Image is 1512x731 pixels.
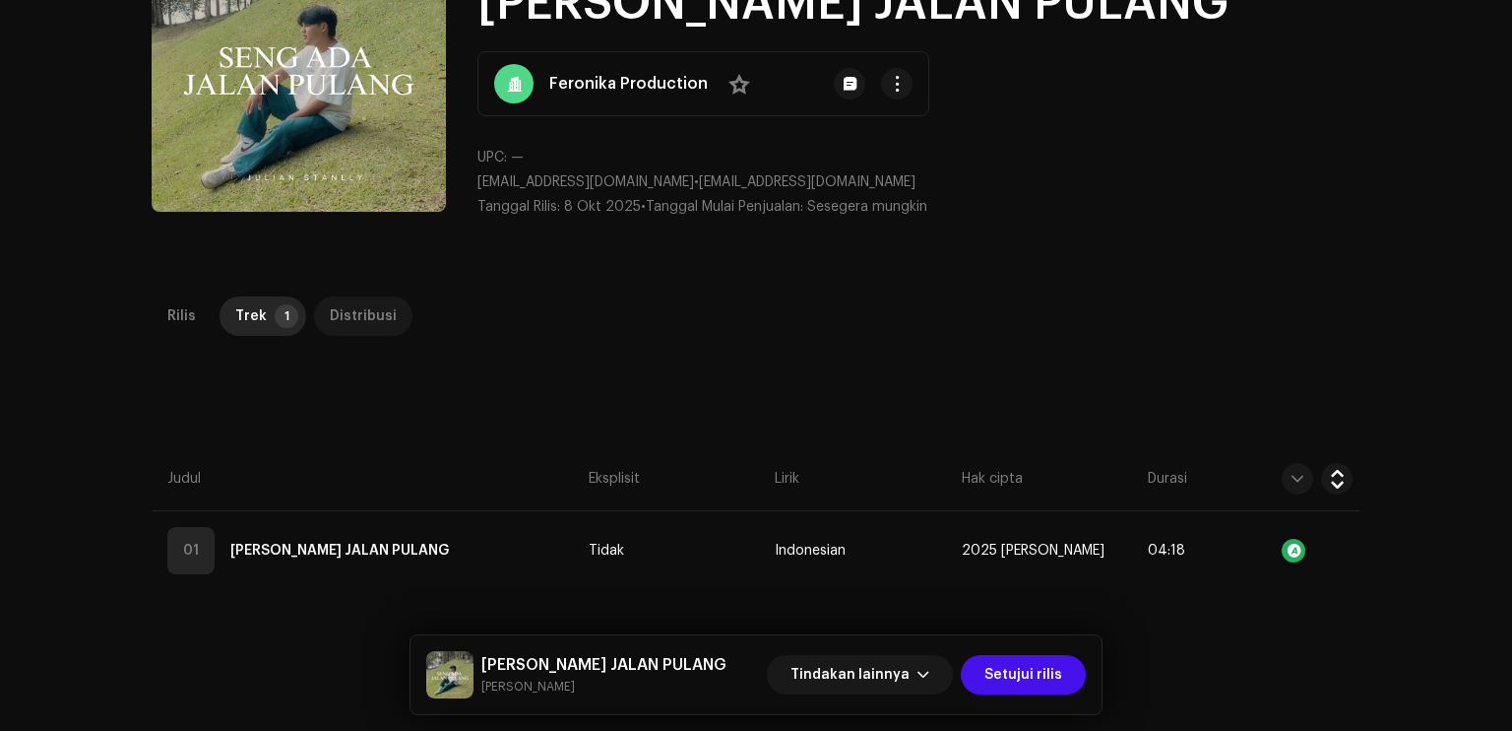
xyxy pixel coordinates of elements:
[807,200,927,214] span: Sesegera mungkin
[962,469,1023,489] span: Hak cipta
[775,469,799,489] span: Lirik
[426,651,473,698] img: 861d94d7-a655-4cc9-b216-272411e12a99
[481,653,726,677] h5: SENG ADA JALAN PULANG
[477,172,1360,193] p: •
[481,677,726,697] small: SENG ADA JALAN PULANG
[564,200,641,214] span: 8 Okt 2025
[984,655,1062,695] span: Setujui rilis
[330,297,397,336] div: Distribusi
[790,655,910,695] span: Tindakan lainnya
[699,175,915,189] span: [EMAIL_ADDRESS][DOMAIN_NAME]
[962,544,1104,559] span: 2025 Julian Stanlly
[230,531,449,570] strong: SENG ADA JALAN PULANG
[477,200,560,214] span: Tanggal Rilis:
[589,469,640,489] span: Eksplisit
[767,655,953,695] button: Tindakan lainnya
[775,544,846,559] span: Indonesian
[477,200,646,214] span: •
[1148,544,1185,558] span: 04:18
[511,151,524,165] span: —
[477,151,507,165] span: UPC:
[646,200,803,214] span: Tanggal Mulai Penjualan:
[477,175,694,189] span: [EMAIL_ADDRESS][DOMAIN_NAME]
[961,655,1086,695] button: Setujui rilis
[549,72,708,96] strong: Feronika Production
[589,544,624,559] span: Tidak
[1148,469,1187,489] span: Durasi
